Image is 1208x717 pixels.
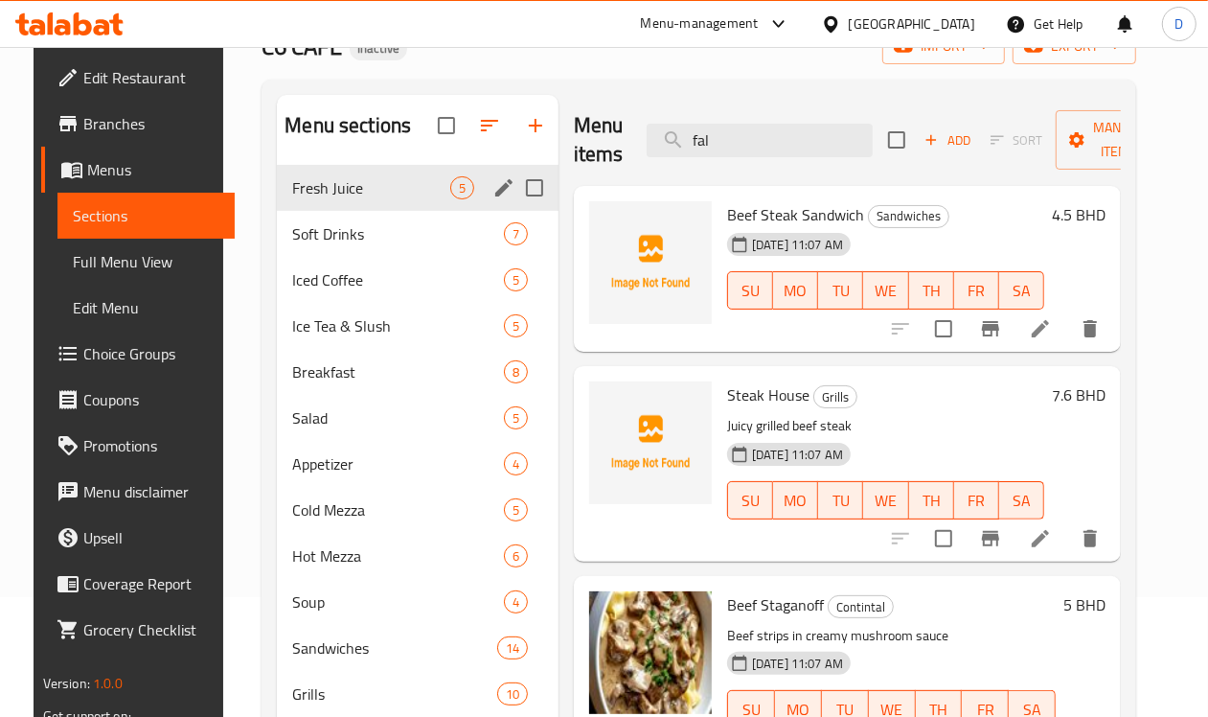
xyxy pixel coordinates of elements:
[871,487,900,515] span: WE
[647,124,873,157] input: search
[292,636,496,659] span: Sandwiches
[498,639,527,658] span: 14
[954,481,999,520] button: FR
[962,277,991,305] span: FR
[736,487,765,515] span: SU
[292,222,504,245] span: Soft Drinks
[922,129,973,151] span: Add
[917,126,978,155] span: Add item
[277,165,558,211] div: Fresh Juice5edit
[505,409,527,428] span: 5
[41,377,236,423] a: Coupons
[954,271,999,310] button: FR
[83,480,220,503] span: Menu disclaimer
[727,200,864,229] span: Beef Steak Sandwich
[350,40,407,57] span: Inactive
[41,55,236,101] a: Edit Restaurant
[849,13,975,35] div: [GEOGRAPHIC_DATA]
[744,655,851,673] span: [DATE] 11:07 AM
[744,446,851,464] span: [DATE] 11:07 AM
[83,618,220,641] span: Grocery Checklist
[727,414,1044,438] p: Juicy grilled beef steak
[828,595,894,618] div: Contintal
[1007,277,1037,305] span: SA
[1029,317,1052,340] a: Edit menu item
[498,685,527,704] span: 10
[962,487,991,515] span: FR
[490,173,518,202] button: edit
[277,303,558,349] div: Ice Tea & Slush5
[923,309,964,349] span: Select to update
[277,487,558,533] div: Cold Mezza5
[589,382,712,504] img: Steak House
[450,176,474,199] div: items
[41,423,236,469] a: Promotions
[505,363,527,382] span: 8
[292,452,504,475] span: Appetizer
[978,126,1056,155] span: Select section first
[898,35,990,58] span: import
[277,579,558,625] div: Soup4
[73,204,220,227] span: Sections
[968,306,1014,352] button: Branch-specific-item
[505,455,527,474] span: 4
[1028,35,1121,58] span: export
[826,277,855,305] span: TU
[497,682,528,705] div: items
[923,519,964,559] span: Select to update
[505,225,527,243] span: 7
[292,176,450,199] span: Fresh Juice
[292,682,496,705] span: Grills
[1029,527,1052,550] a: Edit menu item
[292,590,504,613] span: Soup
[818,271,863,310] button: TU
[826,487,855,515] span: TU
[292,314,504,337] span: Ice Tea & Slush
[87,158,220,181] span: Menus
[41,469,236,515] a: Menu disclaimer
[505,501,527,520] span: 5
[504,268,528,291] div: items
[41,331,236,377] a: Choice Groups
[818,481,863,520] button: TU
[277,395,558,441] div: Salad5
[73,296,220,319] span: Edit Menu
[1052,201,1105,228] h6: 4.5 BHD
[504,360,528,383] div: items
[57,285,236,331] a: Edit Menu
[57,193,236,239] a: Sections
[589,591,712,714] img: Beef Staganoff
[504,544,528,567] div: items
[41,101,236,147] a: Branches
[781,277,810,305] span: MO
[773,271,818,310] button: MO
[869,205,948,227] span: Sandwiches
[451,179,473,197] span: 5
[504,314,528,337] div: items
[505,317,527,335] span: 5
[744,236,851,254] span: [DATE] 11:07 AM
[43,671,90,696] span: Version:
[83,112,220,135] span: Branches
[504,590,528,613] div: items
[863,271,908,310] button: WE
[285,111,411,140] h2: Menu sections
[968,516,1014,562] button: Branch-specific-item
[292,544,504,567] span: Hot Mezza
[277,211,558,257] div: Soft Drinks7
[999,481,1044,520] button: SA
[1067,306,1113,352] button: delete
[727,481,773,520] button: SU
[1174,13,1183,35] span: D
[727,381,809,409] span: Steak House
[292,406,504,429] span: Salad
[504,452,528,475] div: items
[277,257,558,303] div: Iced Coffee5
[909,271,954,310] button: TH
[83,388,220,411] span: Coupons
[83,434,220,457] span: Promotions
[504,498,528,521] div: items
[1071,116,1169,164] span: Manage items
[773,481,818,520] button: MO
